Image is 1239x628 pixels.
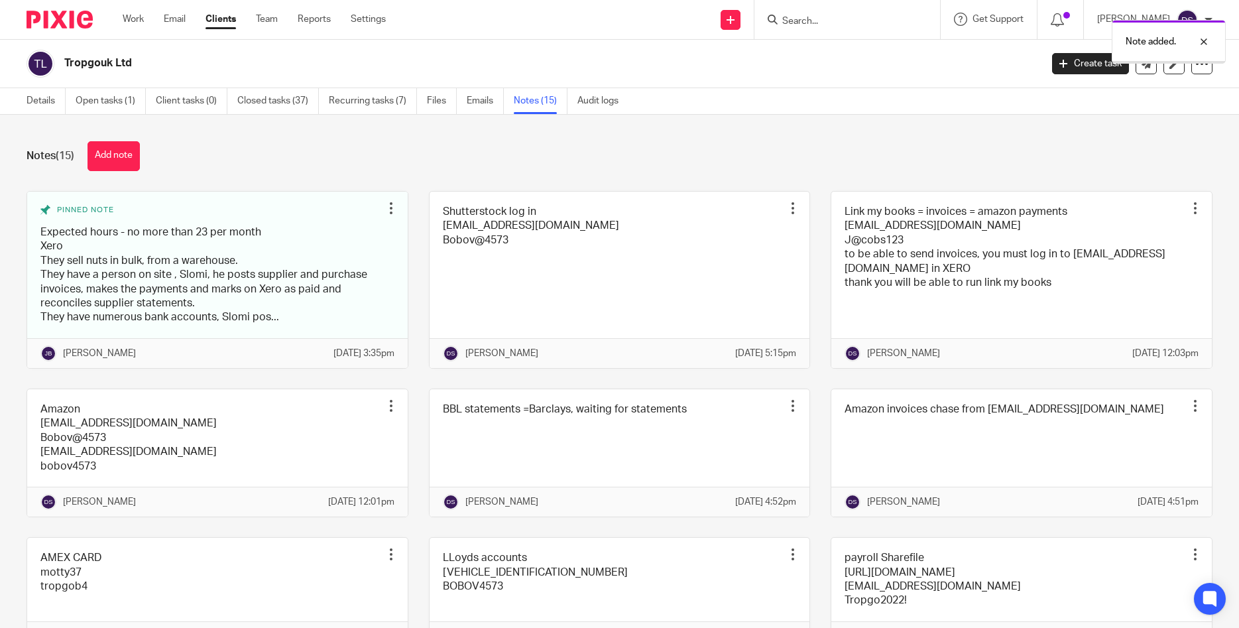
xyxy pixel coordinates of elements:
[328,495,394,509] p: [DATE] 12:01pm
[40,205,381,216] div: Pinned note
[1177,9,1198,31] img: svg%3E
[88,141,140,171] button: Add note
[845,494,860,510] img: svg%3E
[867,495,940,509] p: [PERSON_NAME]
[465,347,538,360] p: [PERSON_NAME]
[237,88,319,114] a: Closed tasks (37)
[735,347,796,360] p: [DATE] 5:15pm
[27,11,93,29] img: Pixie
[63,495,136,509] p: [PERSON_NAME]
[1132,347,1199,360] p: [DATE] 12:03pm
[164,13,186,26] a: Email
[206,13,236,26] a: Clients
[329,88,417,114] a: Recurring tasks (7)
[123,13,144,26] a: Work
[40,494,56,510] img: svg%3E
[845,345,860,361] img: svg%3E
[514,88,567,114] a: Notes (15)
[1138,495,1199,509] p: [DATE] 4:51pm
[333,347,394,360] p: [DATE] 3:35pm
[156,88,227,114] a: Client tasks (0)
[64,56,839,70] h2: Tropgouk Ltd
[1052,53,1129,74] a: Create task
[577,88,628,114] a: Audit logs
[1126,35,1176,48] p: Note added.
[467,88,504,114] a: Emails
[256,13,278,26] a: Team
[56,151,74,161] span: (15)
[427,88,457,114] a: Files
[867,347,940,360] p: [PERSON_NAME]
[40,345,56,361] img: svg%3E
[443,494,459,510] img: svg%3E
[27,50,54,78] img: svg%3E
[443,345,459,361] img: svg%3E
[27,149,74,163] h1: Notes
[351,13,386,26] a: Settings
[27,88,66,114] a: Details
[63,347,136,360] p: [PERSON_NAME]
[465,495,538,509] p: [PERSON_NAME]
[298,13,331,26] a: Reports
[76,88,146,114] a: Open tasks (1)
[735,495,796,509] p: [DATE] 4:52pm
